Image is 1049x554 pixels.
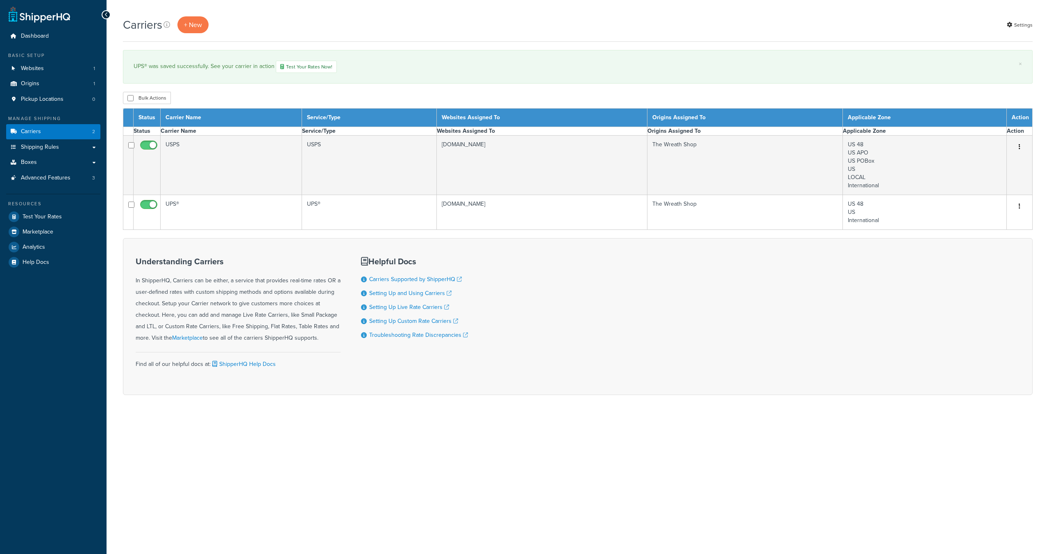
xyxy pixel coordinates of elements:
[21,33,49,40] span: Dashboard
[92,175,95,182] span: 3
[6,240,100,254] a: Analytics
[436,109,647,127] th: Websites Assigned To
[436,127,647,136] th: Websites Assigned To
[369,317,458,325] a: Setting Up Custom Rate Carriers
[123,92,171,104] button: Bulk Actions
[123,17,162,33] h1: Carriers
[647,127,842,136] th: Origins Assigned To
[23,229,53,236] span: Marketplace
[21,96,64,103] span: Pickup Locations
[6,124,100,139] li: Carriers
[6,170,100,186] a: Advanced Features 3
[6,61,100,76] a: Websites 1
[302,127,436,136] th: Service/Type
[369,289,452,297] a: Setting Up and Using Carriers
[647,136,842,195] td: The Wreath Shop
[6,115,100,122] div: Manage Shipping
[302,109,436,127] th: Service/Type
[172,334,203,342] a: Marketplace
[6,61,100,76] li: Websites
[21,128,41,135] span: Carriers
[6,170,100,186] li: Advanced Features
[361,257,468,266] h3: Helpful Docs
[93,65,95,72] span: 1
[6,140,100,155] a: Shipping Rules
[136,352,341,370] div: Find all of our helpful docs at:
[369,331,468,339] a: Troubleshooting Rate Discrepancies
[842,127,1006,136] th: Applicable Zone
[23,244,45,251] span: Analytics
[21,80,39,87] span: Origins
[134,61,1022,73] div: UPS® was saved successfully. See your carrier in action
[21,159,37,166] span: Boxes
[6,155,100,170] a: Boxes
[842,109,1006,127] th: Applicable Zone
[92,128,95,135] span: 2
[161,127,302,136] th: Carrier Name
[842,195,1006,230] td: US 48 US International
[6,92,100,107] li: Pickup Locations
[23,213,62,220] span: Test Your Rates
[6,52,100,59] div: Basic Setup
[177,16,209,33] a: + New
[302,195,436,230] td: UPS®
[1007,109,1033,127] th: Action
[436,136,647,195] td: [DOMAIN_NAME]
[161,109,302,127] th: Carrier Name
[1007,127,1033,136] th: Action
[211,360,276,368] a: ShipperHQ Help Docs
[23,259,49,266] span: Help Docs
[647,109,842,127] th: Origins Assigned To
[6,92,100,107] a: Pickup Locations 0
[93,80,95,87] span: 1
[369,275,462,284] a: Carriers Supported by ShipperHQ
[647,195,842,230] td: The Wreath Shop
[134,127,161,136] th: Status
[134,109,161,127] th: Status
[6,76,100,91] li: Origins
[21,65,44,72] span: Websites
[1007,19,1033,31] a: Settings
[6,29,100,44] a: Dashboard
[1019,61,1022,67] a: ×
[302,136,436,195] td: USPS
[161,136,302,195] td: USPS
[6,209,100,224] a: Test Your Rates
[6,200,100,207] div: Resources
[6,225,100,239] a: Marketplace
[136,257,341,266] h3: Understanding Carriers
[136,257,341,344] div: In ShipperHQ, Carriers can be either, a service that provides real-time rates OR a user-defined r...
[842,136,1006,195] td: US 48 US APO US POBox US LOCAL International
[21,144,59,151] span: Shipping Rules
[161,195,302,230] td: UPS®
[92,96,95,103] span: 0
[6,124,100,139] a: Carriers 2
[6,76,100,91] a: Origins 1
[9,6,70,23] a: ShipperHQ Home
[21,175,70,182] span: Advanced Features
[6,255,100,270] a: Help Docs
[436,195,647,230] td: [DOMAIN_NAME]
[369,303,449,311] a: Setting Up Live Rate Carriers
[276,61,337,73] a: Test Your Rates Now!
